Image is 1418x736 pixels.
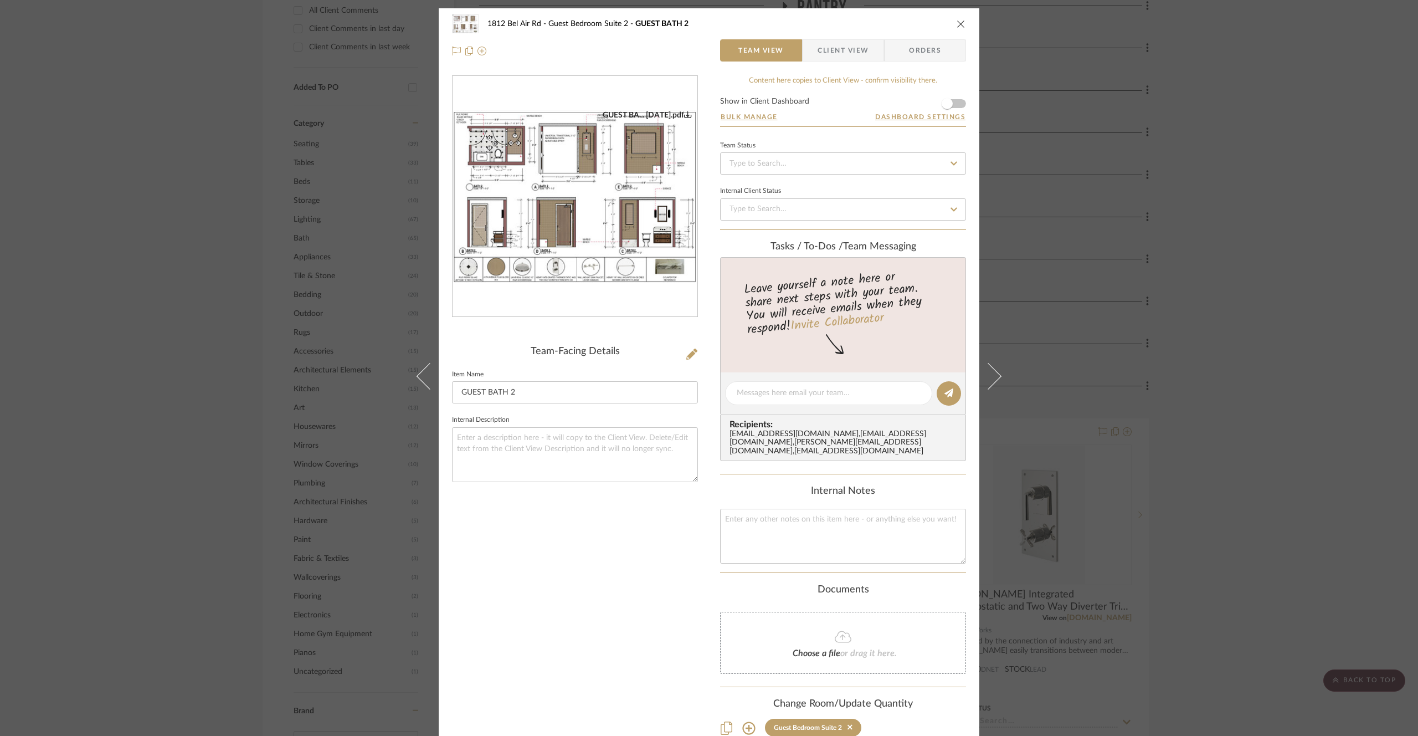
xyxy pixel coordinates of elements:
a: Invite Collaborator [790,309,885,336]
span: Team View [738,39,784,62]
button: Bulk Manage [720,112,778,122]
span: Client View [818,39,869,62]
span: Guest Bedroom Suite 2 [548,20,635,28]
label: Internal Description [452,417,510,423]
div: Leave yourself a note here or share next steps with your team. You will receive emails when they ... [719,265,968,339]
input: Enter Item Name [452,381,698,403]
div: [EMAIL_ADDRESS][DOMAIN_NAME] , [EMAIL_ADDRESS][DOMAIN_NAME] , [PERSON_NAME][EMAIL_ADDRESS][DOMAIN... [729,430,961,457]
span: Tasks / To-Dos / [770,242,843,252]
span: or drag it here. [840,649,897,658]
div: Internal Notes [720,485,966,498]
img: 5155ac05-eb19-4f6d-b868-e8c9fe0d7e1d_48x40.jpg [452,13,479,35]
span: Orders [897,39,953,62]
label: Item Name [452,372,484,377]
span: Choose a file [793,649,840,658]
input: Type to Search… [720,152,966,175]
div: team Messaging [720,241,966,253]
button: close [956,19,966,29]
div: Team Status [720,143,756,149]
div: Change Room/Update Quantity [720,698,966,711]
div: 0 [453,110,697,283]
span: Recipients: [729,420,961,430]
div: Team-Facing Details [452,346,698,358]
img: 5155ac05-eb19-4f6d-b868-e8c9fe0d7e1d_436x436.jpg [453,110,697,283]
div: Content here copies to Client View - confirm visibility there. [720,75,966,86]
div: Guest Bedroom Suite 2 [774,724,842,732]
div: Documents [720,584,966,596]
span: GUEST BATH 2 [635,20,689,28]
span: 1812 Bel Air Rd [487,20,548,28]
div: Internal Client Status [720,188,781,194]
input: Type to Search… [720,198,966,221]
div: GUEST BA... [DATE].pdf [603,110,692,120]
button: Dashboard Settings [875,112,966,122]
